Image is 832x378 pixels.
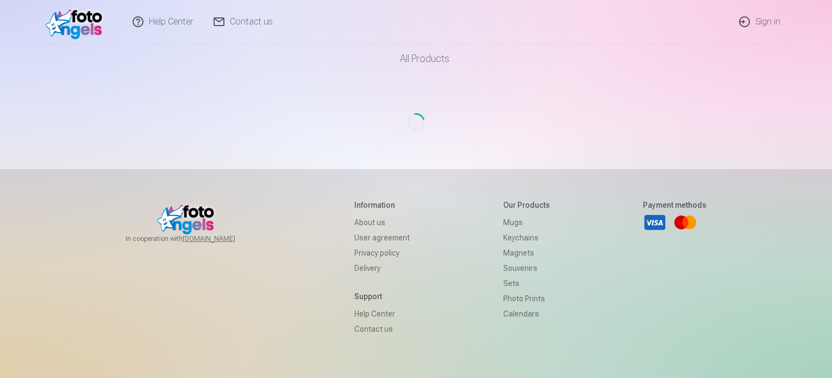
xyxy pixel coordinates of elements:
a: Calendars [503,306,550,321]
h5: Information [354,200,410,210]
a: Mugs [503,215,550,230]
a: Mastercard [673,210,697,234]
h5: Payment methods [643,200,706,210]
a: Privacy policy [354,245,410,261]
span: In cooperation with [126,234,261,243]
img: /fa1 [46,4,108,39]
a: Photo prints [503,291,550,306]
a: Souvenirs [503,261,550,276]
a: Delivery [354,261,410,276]
h5: Our products [503,200,550,210]
a: Contact us [354,321,410,337]
a: Help Center [354,306,410,321]
h5: Support [354,291,410,302]
a: About us [354,215,410,230]
a: Keychains [503,230,550,245]
a: [DOMAIN_NAME] [183,234,261,243]
a: User agreement [354,230,410,245]
a: Sets [503,276,550,291]
a: All products [370,44,462,74]
a: Visa [643,210,667,234]
a: Magnets [503,245,550,261]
